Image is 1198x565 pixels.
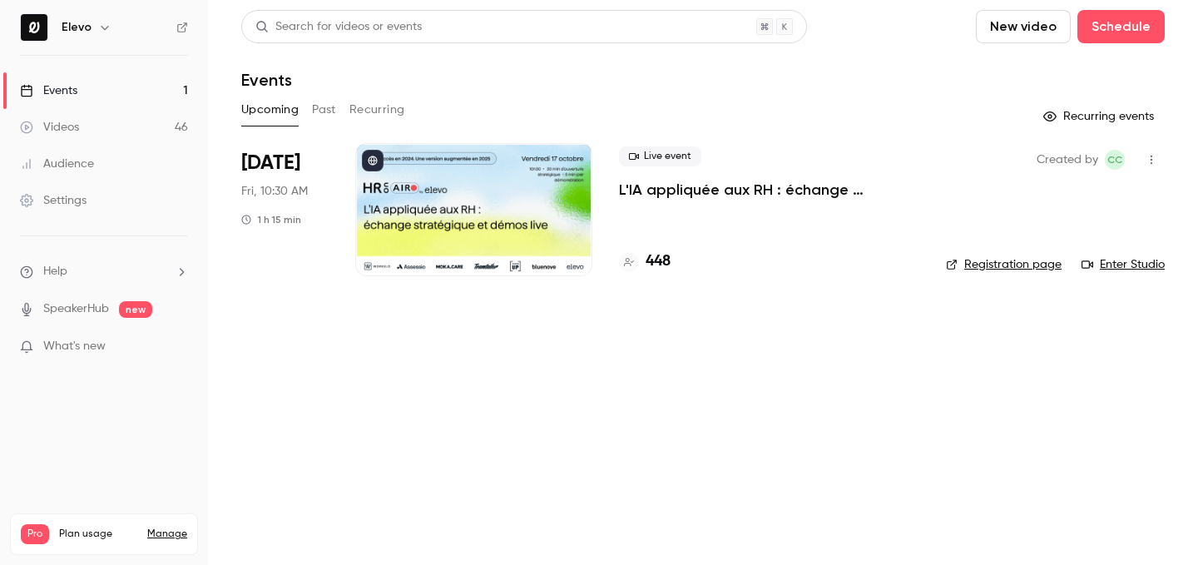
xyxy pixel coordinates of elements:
[1037,150,1098,170] span: Created by
[241,183,308,200] span: Fri, 10:30 AM
[619,180,919,200] a: L'IA appliquée aux RH : échange stratégique et démos live.
[20,156,94,172] div: Audience
[20,192,87,209] div: Settings
[43,300,109,318] a: SpeakerHub
[21,524,49,544] span: Pro
[147,528,187,541] a: Manage
[241,97,299,123] button: Upcoming
[1107,150,1122,170] span: CC
[619,146,701,166] span: Live event
[59,528,137,541] span: Plan usage
[646,250,671,273] h4: 448
[255,18,422,36] div: Search for videos or events
[619,250,671,273] a: 448
[62,19,92,36] h6: Elevo
[349,97,405,123] button: Recurring
[1105,150,1125,170] span: Clara Courtillier
[241,143,329,276] div: Oct 17 Fri, 10:30 AM (Europe/Paris)
[1082,256,1165,273] a: Enter Studio
[43,263,67,280] span: Help
[43,338,106,355] span: What's new
[20,119,79,136] div: Videos
[241,70,292,90] h1: Events
[21,14,47,41] img: Elevo
[1077,10,1165,43] button: Schedule
[241,213,301,226] div: 1 h 15 min
[976,10,1071,43] button: New video
[20,263,188,280] li: help-dropdown-opener
[1036,103,1165,130] button: Recurring events
[241,150,300,176] span: [DATE]
[946,256,1062,273] a: Registration page
[312,97,336,123] button: Past
[20,82,77,99] div: Events
[119,301,152,318] span: new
